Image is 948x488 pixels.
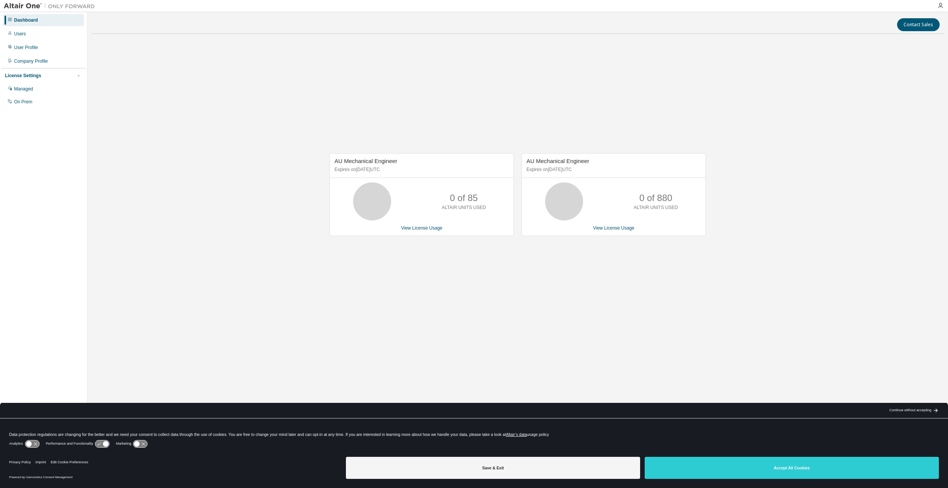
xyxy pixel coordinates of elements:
[526,166,699,173] p: Expires on [DATE] UTC
[334,158,397,164] span: AU Mechanical Engineer
[5,73,41,79] div: License Settings
[401,225,442,231] a: View License Usage
[450,192,478,204] p: 0 of 85
[14,86,33,92] div: Managed
[4,2,99,10] img: Altair One
[14,31,26,37] div: Users
[639,192,672,204] p: 0 of 880
[593,225,634,231] a: View License Usage
[634,204,678,211] p: ALTAIR UNITS USED
[14,99,32,105] div: On Prem
[897,18,940,31] button: Contact Sales
[334,166,507,173] p: Expires on [DATE] UTC
[14,44,38,51] div: User Profile
[526,158,589,164] span: AU Mechanical Engineer
[442,204,486,211] p: ALTAIR UNITS USED
[14,17,38,23] div: Dashboard
[14,58,48,64] div: Company Profile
